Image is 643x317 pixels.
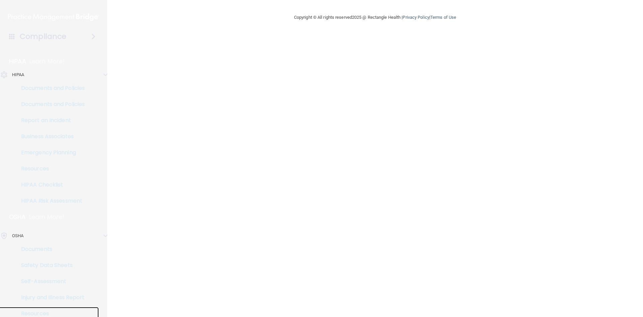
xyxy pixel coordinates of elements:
[4,117,96,124] p: Report an Incident
[403,15,429,20] a: Privacy Policy
[4,165,96,172] p: Resources
[4,85,96,92] p: Documents and Policies
[4,278,96,285] p: Self-Assessment
[29,213,65,221] p: Learn More!
[4,262,96,269] p: Safety Data Sheets
[4,101,96,108] p: Documents and Policies
[12,232,23,240] p: OSHA
[4,181,96,188] p: HIPAA Checklist
[4,149,96,156] p: Emergency Planning
[9,213,26,221] p: OSHA
[8,10,99,24] img: PMB logo
[9,57,26,65] p: HIPAA
[4,133,96,140] p: Business Associates
[12,71,24,79] p: HIPAA
[4,310,96,317] p: Resources
[430,15,456,20] a: Terms of Use
[4,294,96,301] p: Injury and Illness Report
[29,57,65,65] p: Learn More!
[4,246,96,253] p: Documents
[253,7,497,28] div: Copyright © All rights reserved 2025 @ Rectangle Health | |
[4,198,96,204] p: HIPAA Risk Assessment
[20,32,66,41] h4: Compliance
